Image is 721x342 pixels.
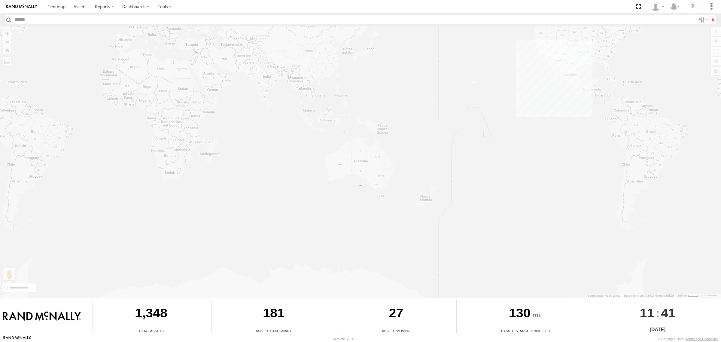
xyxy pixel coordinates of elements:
div: 27 [338,300,454,328]
div: 181 [212,300,336,328]
div: Total number of assets current stationary. [212,329,221,333]
div: Total distance travelled by all assets within specified date range and applied filters [457,329,466,333]
div: © Copyright 2025 - [658,337,718,341]
a: Terms and Conditions [686,337,718,341]
div: Total number of Enabled Assets [93,329,102,333]
img: Rand McNally [3,311,81,322]
span: 11 [640,300,654,326]
div: Version: 309.01 [333,337,356,341]
img: rand-logo.svg [6,5,37,9]
div: : [596,300,719,326]
div: Assets Moving [338,328,454,333]
div: 130 [457,300,594,328]
div: [DATE] [596,326,719,333]
label: Search Filter Options [696,15,709,24]
div: 1,348 [93,300,209,328]
div: Total Distance Travelled [457,328,594,333]
a: Visit our Website [3,336,31,342]
i: ? [688,2,697,11]
span: 41 [661,300,676,326]
div: Total Assets [93,328,209,333]
div: Total number of assets current in transit. [338,329,347,333]
div: Assets Stationary [212,328,336,333]
div: Juan Menchaca [649,2,666,11]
